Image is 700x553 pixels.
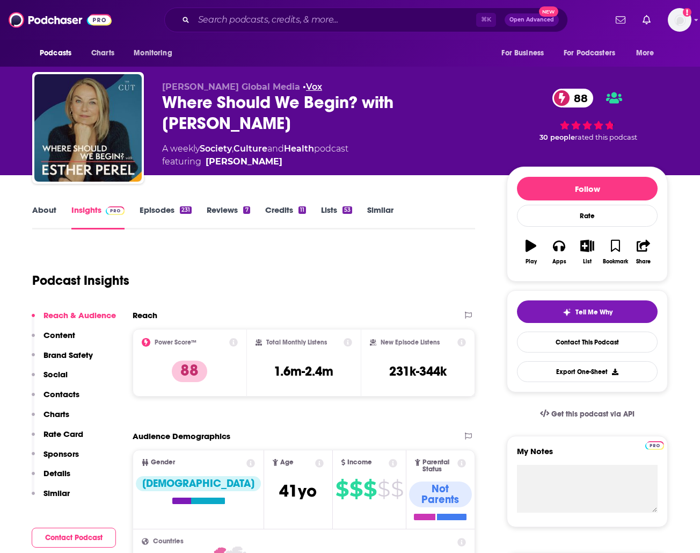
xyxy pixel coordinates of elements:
[162,142,348,168] div: A weekly podcast
[505,13,559,26] button: Open AdvancedNew
[84,43,121,63] a: Charts
[557,43,631,63] button: open menu
[133,431,230,441] h2: Audience Demographics
[206,155,282,168] div: [PERSON_NAME]
[234,143,267,154] a: Culture
[321,205,352,229] a: Lists53
[531,401,643,427] a: Get this podcast via API
[630,233,658,271] button: Share
[422,459,456,473] span: Parental Status
[43,350,93,360] p: Brand Safety
[636,258,651,265] div: Share
[32,449,79,469] button: Sponsors
[43,429,83,439] p: Rate Card
[43,389,79,399] p: Contacts
[683,8,691,17] svg: Add a profile image
[629,43,668,63] button: open menu
[232,143,234,154] span: ,
[336,480,348,498] span: $
[284,143,314,154] a: Health
[43,330,75,340] p: Content
[545,233,573,271] button: Apps
[507,82,668,149] div: 88 30 peoplerated this podcast
[180,206,192,214] div: 231
[363,480,376,498] span: $
[517,233,545,271] button: Play
[601,233,629,271] button: Bookmark
[517,205,658,227] div: Rate
[266,339,327,346] h2: Total Monthly Listens
[279,480,317,501] span: 41 yo
[668,8,691,32] img: User Profile
[151,459,175,466] span: Gender
[638,11,655,29] a: Show notifications dropdown
[517,177,658,200] button: Follow
[140,205,192,229] a: Episodes231
[91,46,114,61] span: Charts
[43,488,70,498] p: Similar
[32,205,56,229] a: About
[43,369,68,379] p: Social
[668,8,691,32] button: Show profile menu
[347,459,372,466] span: Income
[43,409,69,419] p: Charts
[381,339,440,346] h2: New Episode Listens
[298,206,306,214] div: 11
[564,46,615,61] span: For Podcasters
[194,11,476,28] input: Search podcasts, credits, & more...
[153,538,184,545] span: Countries
[539,6,558,17] span: New
[636,46,654,61] span: More
[126,43,186,63] button: open menu
[575,133,637,141] span: rated this podcast
[32,43,85,63] button: open menu
[134,46,172,61] span: Monitoring
[563,308,571,317] img: tell me why sparkle
[509,17,554,23] span: Open Advanced
[32,310,116,330] button: Reach & Audience
[517,300,658,323] button: tell me why sparkleTell Me Why
[611,11,630,29] a: Show notifications dropdown
[207,205,250,229] a: Reviews7
[34,74,142,182] a: Where Should We Begin? with Esther Perel
[32,488,70,508] button: Similar
[603,258,628,265] div: Bookmark
[573,233,601,271] button: List
[200,143,232,154] a: Society
[494,43,557,63] button: open menu
[136,476,261,491] div: [DEMOGRAPHIC_DATA]
[43,449,79,459] p: Sponsors
[32,429,83,449] button: Rate Card
[349,480,362,498] span: $
[389,363,447,379] h3: 231k-344k
[377,480,390,498] span: $
[552,258,566,265] div: Apps
[517,361,658,382] button: Export One-Sheet
[583,258,592,265] div: List
[274,363,333,379] h3: 1.6m-2.4m
[32,409,69,429] button: Charts
[551,410,635,419] span: Get this podcast via API
[106,206,125,215] img: Podchaser Pro
[43,310,116,320] p: Reach & Audience
[172,361,207,382] p: 88
[517,446,658,465] label: My Notes
[367,205,393,229] a: Similar
[645,441,664,450] img: Podchaser Pro
[303,82,322,92] span: •
[267,143,284,154] span: and
[539,133,575,141] span: 30 people
[526,258,537,265] div: Play
[32,272,129,289] h1: Podcast Insights
[40,46,71,61] span: Podcasts
[517,332,658,353] a: Contact This Podcast
[9,10,112,30] img: Podchaser - Follow, Share and Rate Podcasts
[280,459,294,466] span: Age
[409,482,472,507] div: Not Parents
[342,206,352,214] div: 53
[71,205,125,229] a: InsightsPodchaser Pro
[32,330,75,350] button: Content
[668,8,691,32] span: Logged in as traviswinkler
[552,89,593,107] a: 88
